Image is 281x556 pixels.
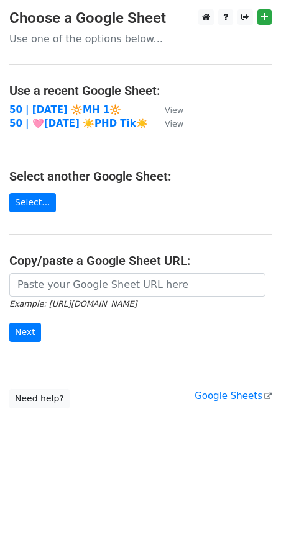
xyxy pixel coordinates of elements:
[9,193,56,212] a: Select...
[9,83,272,98] h4: Use a recent Google Sheet:
[165,119,183,128] small: View
[9,323,41,342] input: Next
[9,32,272,45] p: Use one of the options below...
[9,253,272,268] h4: Copy/paste a Google Sheet URL:
[9,104,121,115] a: 50 | [DATE] 🔆MH 1🔆
[195,390,272,401] a: Google Sheets
[9,9,272,27] h3: Choose a Google Sheet
[9,299,137,308] small: Example: [URL][DOMAIN_NAME]
[152,118,183,129] a: View
[9,118,148,129] a: 50 | 🩷[DATE] ☀️PHD Tik☀️
[9,389,70,408] a: Need help?
[165,105,183,115] small: View
[152,104,183,115] a: View
[9,273,265,297] input: Paste your Google Sheet URL here
[9,169,272,184] h4: Select another Google Sheet:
